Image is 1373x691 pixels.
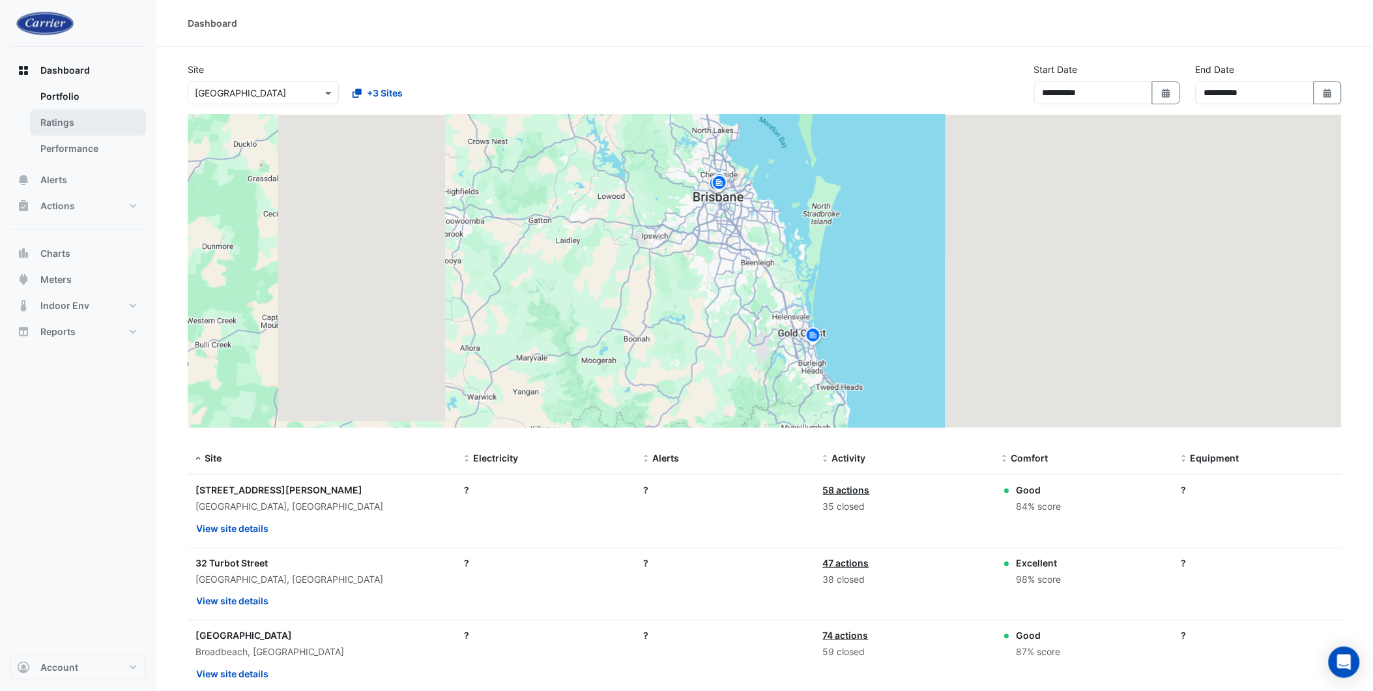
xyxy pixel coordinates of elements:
span: Equipment [1191,452,1239,463]
div: [GEOGRAPHIC_DATA], [GEOGRAPHIC_DATA] [195,572,449,587]
button: +3 Sites [344,81,411,104]
div: 84% score [1017,499,1062,514]
div: ? [644,628,807,642]
img: site-pin.svg [803,326,824,349]
span: Activity [832,452,866,463]
app-icon: Meters [17,273,30,286]
div: [STREET_ADDRESS][PERSON_NAME] [195,483,449,497]
span: Site [205,452,222,463]
fa-icon: Select Date [1322,87,1334,98]
label: End Date [1196,63,1235,76]
button: View site details [195,589,269,612]
div: ? [1181,483,1345,497]
div: ? [465,483,628,497]
div: 87% score [1017,645,1061,660]
div: Good [1017,483,1062,497]
div: Dashboard [10,83,146,167]
app-icon: Indoor Env [17,299,30,312]
app-icon: Reports [17,325,30,338]
button: Reports [10,319,146,345]
button: View site details [195,517,269,540]
div: 38 closed [823,572,987,587]
a: 74 actions [823,630,869,641]
span: Actions [40,199,75,213]
span: Charts [40,247,70,260]
span: Alerts [40,173,67,186]
span: Account [40,661,78,674]
app-icon: Alerts [17,173,30,186]
button: Actions [10,193,146,219]
div: ? [1181,628,1345,642]
div: 98% score [1017,572,1062,587]
div: ? [465,628,628,642]
img: site-pin.svg [709,171,730,194]
span: Electricity [474,452,519,463]
span: Indoor Env [40,299,89,312]
div: 32 Turbot Street [195,556,449,570]
img: site-pin.svg [706,174,727,197]
span: Dashboard [40,64,90,77]
label: Start Date [1034,63,1078,76]
a: Performance [30,136,146,162]
div: 35 closed [823,499,987,514]
button: Dashboard [10,57,146,83]
div: Excellent [1017,556,1062,570]
a: Portfolio [30,83,146,110]
div: ? [644,556,807,570]
app-icon: Charts [17,247,30,260]
img: site-pin.svg [709,173,730,196]
div: Good [1017,628,1061,642]
span: Comfort [1011,452,1048,463]
a: Ratings [30,110,146,136]
div: Broadbeach, [GEOGRAPHIC_DATA] [195,645,449,660]
div: 59 closed [823,645,987,660]
img: Company Logo [16,10,74,36]
app-icon: Actions [17,199,30,213]
div: Dashboard [188,16,237,30]
div: ? [644,483,807,497]
button: Charts [10,241,146,267]
span: Meters [40,273,72,286]
div: [GEOGRAPHIC_DATA] [195,628,449,642]
div: ? [1181,556,1345,570]
span: Alerts [653,452,680,463]
button: Alerts [10,167,146,193]
fa-icon: Select Date [1161,87,1172,98]
app-icon: Dashboard [17,64,30,77]
button: Indoor Env [10,293,146,319]
div: ? [465,556,628,570]
div: [GEOGRAPHIC_DATA], [GEOGRAPHIC_DATA] [195,499,449,514]
label: Site [188,63,204,76]
button: Meters [10,267,146,293]
div: Open Intercom Messenger [1329,647,1360,678]
button: Account [10,654,146,681]
button: View site details [195,662,269,685]
span: Reports [40,325,76,338]
span: +3 Sites [367,86,403,100]
a: 58 actions [823,484,870,495]
a: 47 actions [823,557,869,568]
